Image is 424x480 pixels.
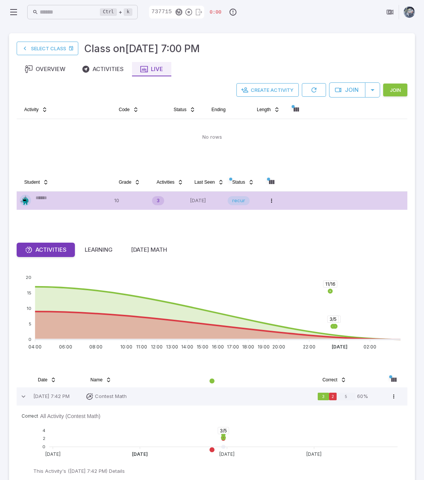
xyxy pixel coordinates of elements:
tspan: 15:00 [197,344,208,350]
svg: Answered 5 of 10 [318,392,356,401]
span: recur [228,197,250,204]
div: Activities [25,246,67,254]
tspan: 18:00 [242,344,254,350]
tspan: 15 [27,290,31,296]
button: Grade [114,176,145,188]
text: 2 [332,394,334,399]
button: Correct [318,374,351,386]
img: octagon.svg [20,195,31,206]
button: Join [383,84,407,96]
div: New Student [152,196,164,205]
div: [DATE] Math [131,246,167,254]
span: Last Seen [194,179,215,185]
span: Status [174,107,186,113]
div: Learning [85,246,113,254]
tspan: 22:00 [303,344,315,350]
button: Activity [20,104,52,116]
tspan: 13:00 [166,344,178,350]
button: Date [33,374,61,386]
span: Status [232,179,245,185]
img: andrew.jpg [404,6,415,18]
text: 5 [345,394,347,399]
tspan: 12:00 [151,344,163,350]
div: Activities [82,65,124,73]
tspan: 17:00 [227,344,239,350]
button: Create Activity [236,83,299,97]
tspan: 19:00 [258,344,270,350]
tspan: 0 [28,337,31,342]
div: Overview [25,65,65,73]
span: Length [257,107,271,113]
p: This Activity's ( [DATE] 7:42 PM ) Details [33,468,404,477]
tspan: 10:00 [120,344,132,350]
button: End Activity [184,6,194,18]
button: Student [20,176,53,188]
button: Column visibility [266,176,278,188]
button: Last Seen [190,176,228,188]
tspan: 0 [42,444,45,449]
p: 10 [114,195,146,207]
span: Name [90,377,103,383]
p: Time Remaining [210,9,221,16]
tspan: 08:00 [89,344,103,350]
button: Code [114,104,143,116]
span: Code [119,107,130,113]
kbd: Ctrl [100,8,117,16]
tspan: 2 [43,436,45,441]
tspan: 20 [26,275,31,280]
button: Activities [152,176,188,188]
p: 737715 [149,8,172,16]
div: + [100,8,132,17]
span: Student [24,179,40,185]
span: Date [38,377,47,383]
text: All Activity (Contest Math) [40,413,101,419]
button: Status [169,104,200,116]
button: Length [252,104,284,116]
span: Grade [119,179,131,185]
tspan: [DATE] [45,451,61,457]
h3: Class on [DATE] 7:00 PM [84,41,200,56]
p: Contest Math [95,393,127,400]
span: 3 [152,197,164,204]
button: Join [329,82,365,98]
tspan: 10 [27,306,31,311]
button: Name [86,374,116,386]
span: Ending [211,107,225,113]
tspan: 14:00 [181,344,193,350]
kbd: k [124,8,132,16]
tspan: 4 [42,428,45,433]
p: No rows [202,133,222,141]
tspan: 04:00 [28,344,42,350]
tspan: [DATE] [219,451,235,457]
tspan: 20:00 [272,344,285,350]
div: Join Code - Students can join by entering this code [149,6,204,19]
tspan: [DATE] [332,344,348,350]
p: 60 % [357,393,368,400]
button: Ending [207,104,230,116]
text: 3 [322,394,325,399]
span: Correct [16,413,38,419]
button: Join in Zoom Client [383,5,397,19]
button: Leave Activity [194,6,203,18]
button: Resend Code [174,6,184,18]
tspan: [DATE] [306,451,321,457]
tspan: 06:00 [59,344,72,350]
tspan: 5 [29,321,31,327]
span: Activities [157,179,174,185]
div: Live [140,65,163,73]
tspan: 11:00 [136,344,147,350]
tspan: [DATE] [132,451,148,457]
button: Report an Issue [226,5,240,19]
p: Oct 1 7:34:25 PM [190,195,222,207]
span: Correct [322,377,337,383]
button: Column visibility [290,104,302,116]
tspan: 16:00 [212,344,224,350]
button: Column visibility [388,374,400,386]
p: [DATE] 7:42 PM [33,393,80,400]
button: Status [228,176,259,188]
tspan: 02:00 [363,344,376,350]
a: Select Class [17,42,78,55]
span: Activity [24,107,39,113]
